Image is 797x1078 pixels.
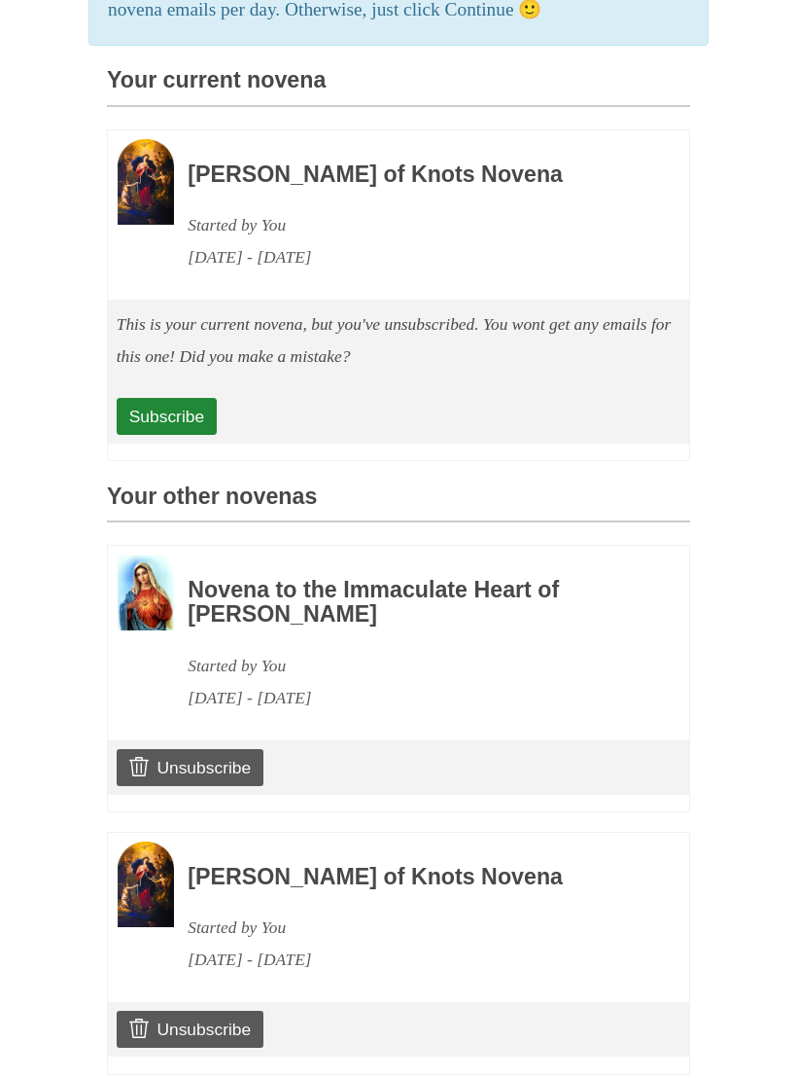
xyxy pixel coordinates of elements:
div: Started by You [188,912,637,944]
img: Novena image [118,556,174,630]
h3: Your current novena [107,68,690,106]
div: Started by You [188,650,637,682]
img: Novena image [118,139,174,224]
a: Unsubscribe [117,1011,263,1048]
div: Started by You [188,209,637,241]
div: [DATE] - [DATE] [188,682,637,714]
a: Subscribe [117,398,217,435]
a: Unsubscribe [117,749,263,786]
img: Novena image [118,842,174,926]
h3: Novena to the Immaculate Heart of [PERSON_NAME] [188,578,637,628]
em: This is your current novena, but you've unsubscribed. You wont get any emails for this one! Did y... [117,314,672,366]
div: [DATE] - [DATE] [188,944,637,976]
div: [DATE] - [DATE] [188,241,637,273]
h3: [PERSON_NAME] of Knots Novena [188,162,637,188]
h3: [PERSON_NAME] of Knots Novena [188,865,637,890]
h3: Your other novenas [107,485,690,522]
